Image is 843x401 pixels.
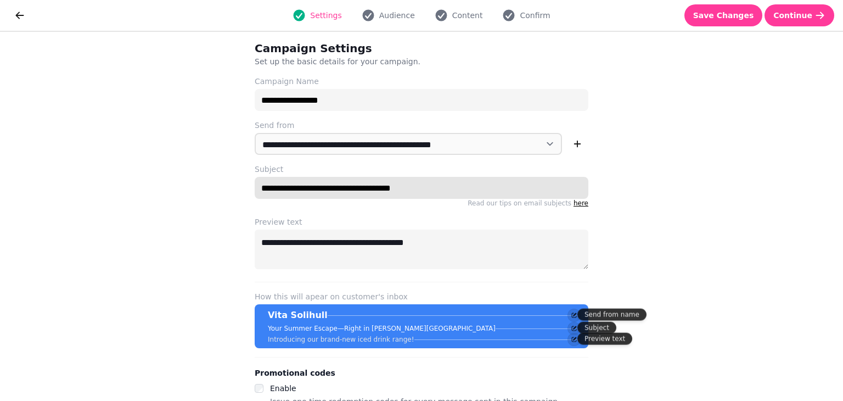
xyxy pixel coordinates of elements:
span: Confirm [520,10,550,21]
label: Send from [255,120,588,131]
div: Send from name [577,309,647,321]
div: Subject [577,322,616,334]
span: Content [452,10,483,21]
button: Save Changes [684,4,763,26]
h2: Campaign Settings [255,41,465,56]
label: Enable [270,384,296,393]
p: Vita Solihull [268,309,328,322]
span: Settings [310,10,341,21]
p: Your Summer Escape—Right in [PERSON_NAME][GEOGRAPHIC_DATA] [268,324,496,333]
legend: Promotional codes [255,366,335,380]
button: Continue [765,4,834,26]
label: Campaign Name [255,76,588,87]
span: Continue [773,12,812,19]
span: Audience [379,10,415,21]
p: Introducing our brand-new iced drink range! [268,335,414,344]
p: Read our tips on email subjects [255,199,588,208]
a: here [574,199,588,207]
label: Subject [255,164,588,175]
label: How this will apear on customer's inbox [255,291,588,302]
label: Preview text [255,216,588,227]
span: Save Changes [693,12,754,19]
button: go back [9,4,31,26]
p: Set up the basic details for your campaign. [255,56,536,67]
div: Preview text [577,333,632,345]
